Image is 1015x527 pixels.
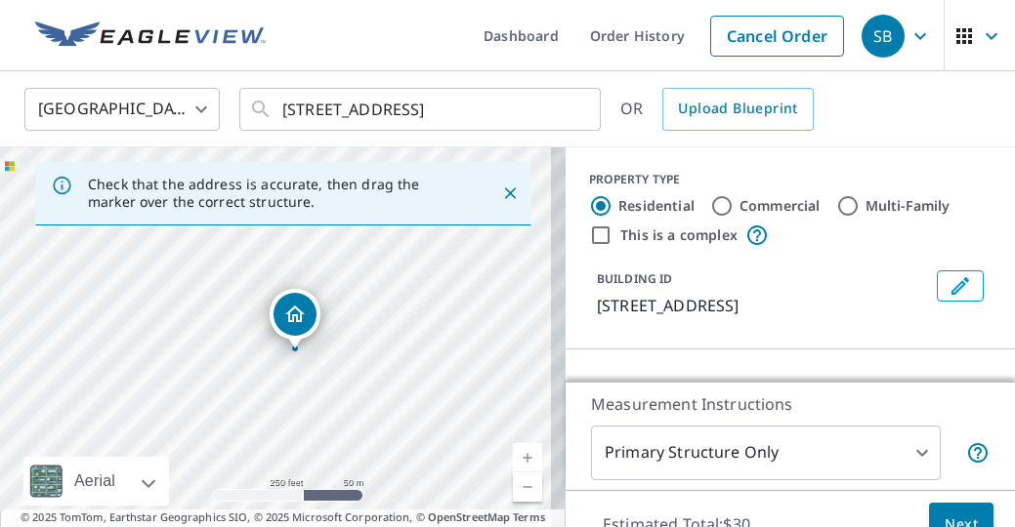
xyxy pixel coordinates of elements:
p: [STREET_ADDRESS] [597,294,929,317]
a: Current Level 17, Zoom In [513,443,542,472]
div: OR [620,88,814,131]
p: Measurement Instructions [591,392,990,416]
a: Terms [513,509,545,524]
label: Residential [618,196,695,216]
a: Cancel Order [710,16,844,57]
span: Upload Blueprint [678,97,797,121]
img: EV Logo [35,21,266,51]
button: Close [497,181,523,206]
div: Dropped pin, building 1, Residential property, 2301 Silver Bow Blvd Butte, MT 59701 [270,289,320,349]
label: This is a complex [620,225,738,245]
p: BUILDING ID [597,270,672,287]
p: Check that the address is accurate, then drag the marker over the correct structure. [88,176,466,211]
div: [GEOGRAPHIC_DATA] [24,82,220,137]
div: PROPERTY TYPE [589,171,992,188]
div: Aerial [68,457,121,506]
span: © 2025 TomTom, Earthstar Geographics SIO, © 2025 Microsoft Corporation, © [21,509,545,526]
button: Edit building 1 [937,270,984,302]
label: Multi-Family [866,196,951,216]
label: Commercial [740,196,821,216]
div: Aerial [23,457,169,506]
input: Search by address or latitude-longitude [282,82,561,137]
a: OpenStreetMap [428,509,510,524]
a: Upload Blueprint [662,88,813,131]
div: Primary Structure Only [591,426,941,480]
div: SB [862,15,905,58]
a: Current Level 17, Zoom Out [513,472,542,502]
